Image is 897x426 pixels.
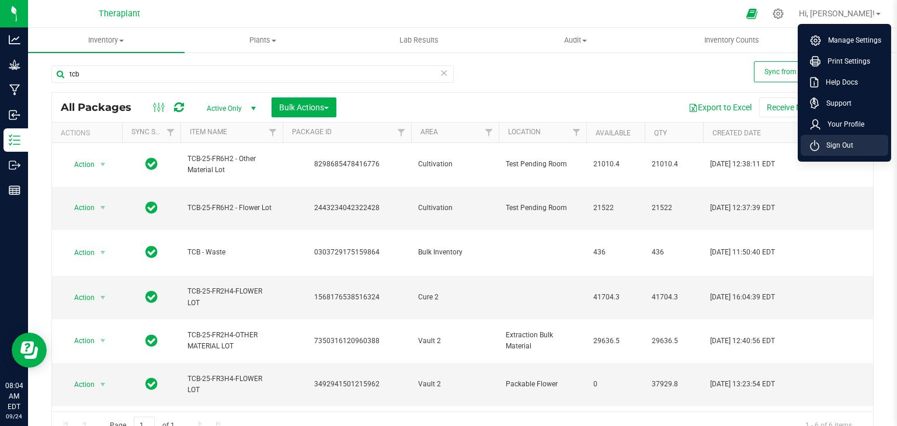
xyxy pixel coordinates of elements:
[392,123,411,142] a: Filter
[821,34,881,46] span: Manage Settings
[418,292,492,303] span: Cure 2
[9,84,20,96] inline-svg: Manufacturing
[64,245,95,261] span: Action
[64,200,95,216] span: Action
[51,65,454,83] input: Search Package ID, Item Name, SKU, Lot or Part Number...
[712,129,761,137] a: Created Date
[418,379,492,390] span: Vault 2
[9,134,20,146] inline-svg: Inventory
[99,9,140,19] span: Theraplant
[506,379,579,390] span: Packable Flower
[819,97,851,109] span: Support
[5,380,23,412] p: 08:04 AM EDT
[96,289,110,306] span: select
[771,8,785,19] div: Manage settings
[341,28,498,53] a: Lab Results
[820,55,870,67] span: Print Settings
[418,247,492,258] span: Bulk Inventory
[497,28,653,53] a: Audit
[652,379,696,390] span: 37929.8
[754,61,836,82] button: Sync from BioTrack
[190,128,227,136] a: Item Name
[64,156,95,173] span: Action
[281,247,413,258] div: 0303729175159864
[479,123,499,142] a: Filter
[145,244,158,260] span: In Sync
[764,68,826,76] span: Sync from BioTrack
[28,35,185,46] span: Inventory
[654,129,667,137] a: Qty
[96,333,110,349] span: select
[759,97,856,117] button: Receive Non-Cannabis
[710,292,775,303] span: [DATE] 16:04:39 EDT
[61,101,143,114] span: All Packages
[653,28,810,53] a: Inventory Counts
[161,123,180,142] a: Filter
[820,118,864,130] span: Your Profile
[281,159,413,170] div: 8298685478416776
[440,65,448,81] span: Clear
[710,159,775,170] span: [DATE] 12:38:11 EDT
[187,330,276,352] span: TCB-25-FR2H4-OTHER MATERIAL LOT
[64,376,95,393] span: Action
[279,103,329,112] span: Bulk Actions
[498,35,653,46] span: Audit
[131,128,176,136] a: Sync Status
[418,159,492,170] span: Cultivation
[593,292,638,303] span: 41704.3
[9,184,20,196] inline-svg: Reports
[652,247,696,258] span: 436
[281,379,413,390] div: 3492941501215962
[819,139,853,151] span: Sign Out
[61,129,117,137] div: Actions
[652,202,696,214] span: 21522
[799,9,875,18] span: Hi, [PERSON_NAME]!
[9,34,20,46] inline-svg: Analytics
[508,128,541,136] a: Location
[739,2,765,25] span: Open Ecommerce Menu
[96,200,110,216] span: select
[281,336,413,347] div: 7350316120960388
[272,97,336,117] button: Bulk Actions
[506,202,579,214] span: Test Pending Room
[28,28,185,53] a: Inventory
[64,333,95,349] span: Action
[145,200,158,216] span: In Sync
[9,159,20,171] inline-svg: Outbound
[418,202,492,214] span: Cultivation
[96,156,110,173] span: select
[263,123,283,142] a: Filter
[593,202,638,214] span: 21522
[145,289,158,305] span: In Sync
[593,159,638,170] span: 21010.4
[187,153,276,176] span: TCB-25-FR6H2 - Other Material Lot
[187,373,276,396] span: TCB-25-FR3H4-FLOWER LOT
[593,379,638,390] span: 0
[652,292,696,303] span: 41704.3
[145,156,158,172] span: In Sync
[187,247,276,258] span: TCB - Waste
[681,97,759,117] button: Export to Excel
[567,123,586,142] a: Filter
[187,286,276,308] span: TCB-25-FR2H4-FLOWER LOT
[689,35,775,46] span: Inventory Counts
[9,109,20,121] inline-svg: Inbound
[710,202,775,214] span: [DATE] 12:37:39 EDT
[420,128,438,136] a: Area
[185,35,340,46] span: Plants
[418,336,492,347] span: Vault 2
[145,333,158,349] span: In Sync
[810,97,884,109] a: Support
[506,330,579,352] span: Extraction Bulk Material
[819,76,858,88] span: Help Docs
[710,247,775,258] span: [DATE] 11:50:40 EDT
[506,159,579,170] span: Test Pending Room
[281,292,413,303] div: 1568176538516324
[185,28,341,53] a: Plants
[12,333,47,368] iframe: Resource center
[652,336,696,347] span: 29636.5
[187,202,276,214] span: TCB-25-FR6H2 - Flower Lot
[281,202,413,214] div: 2443234042322428
[145,376,158,392] span: In Sync
[64,289,95,306] span: Action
